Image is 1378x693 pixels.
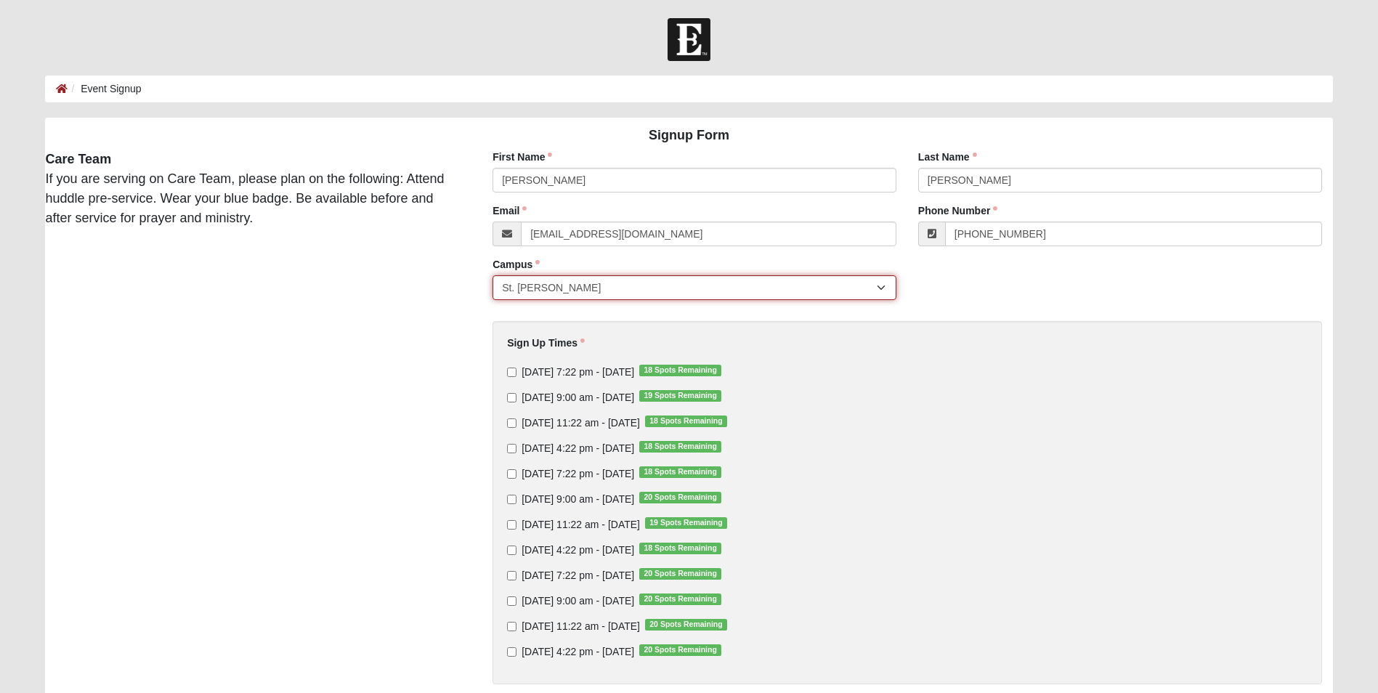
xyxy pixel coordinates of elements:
span: 20 Spots Remaining [645,619,727,631]
label: Campus [493,257,540,272]
input: [DATE] 9:00 am - [DATE]20 Spots Remaining [507,495,516,504]
input: [DATE] 7:22 pm - [DATE]20 Spots Remaining [507,571,516,580]
label: First Name [493,150,552,164]
input: [DATE] 7:22 pm - [DATE]18 Spots Remaining [507,469,516,479]
span: 19 Spots Remaining [639,390,721,402]
span: [DATE] 7:22 pm - [DATE] [522,570,634,581]
input: [DATE] 4:22 pm - [DATE]20 Spots Remaining [507,647,516,657]
label: Sign Up Times [507,336,585,350]
input: [DATE] 7:22 pm - [DATE]18 Spots Remaining [507,368,516,377]
div: If you are serving on Care Team, please plan on the following: Attend huddle pre-service. Wear yo... [34,150,471,228]
span: 18 Spots Remaining [639,466,721,478]
input: [DATE] 4:22 pm - [DATE]18 Spots Remaining [507,546,516,555]
span: [DATE] 11:22 am - [DATE] [522,519,640,530]
span: 20 Spots Remaining [639,568,721,580]
span: [DATE] 4:22 pm - [DATE] [522,646,634,657]
span: 18 Spots Remaining [639,543,721,554]
span: [DATE] 4:22 pm - [DATE] [522,544,634,556]
span: 18 Spots Remaining [639,441,721,453]
span: 20 Spots Remaining [639,644,721,656]
strong: Care Team [45,152,111,166]
span: [DATE] 4:22 pm - [DATE] [522,442,634,454]
span: 18 Spots Remaining [645,416,727,427]
span: [DATE] 11:22 am - [DATE] [522,620,640,632]
label: Email [493,203,527,218]
input: [DATE] 4:22 pm - [DATE]18 Spots Remaining [507,444,516,453]
span: [DATE] 7:22 pm - [DATE] [522,468,634,479]
input: [DATE] 11:22 am - [DATE]18 Spots Remaining [507,418,516,428]
span: [DATE] 9:00 am - [DATE] [522,595,634,607]
input: [DATE] 9:00 am - [DATE]20 Spots Remaining [507,596,516,606]
img: Church of Eleven22 Logo [668,18,710,61]
span: [DATE] 9:00 am - [DATE] [522,392,634,403]
input: [DATE] 9:00 am - [DATE]19 Spots Remaining [507,393,516,402]
input: [DATE] 11:22 am - [DATE]20 Spots Remaining [507,622,516,631]
span: 19 Spots Remaining [645,517,727,529]
span: 20 Spots Remaining [639,492,721,503]
label: Phone Number [918,203,998,218]
input: [DATE] 11:22 am - [DATE]19 Spots Remaining [507,520,516,530]
li: Event Signup [68,81,141,97]
h4: Signup Form [45,128,1332,144]
span: 20 Spots Remaining [639,593,721,605]
span: [DATE] 7:22 pm - [DATE] [522,366,634,378]
label: Last Name [918,150,977,164]
span: [DATE] 9:00 am - [DATE] [522,493,634,505]
span: 18 Spots Remaining [639,365,721,376]
span: [DATE] 11:22 am - [DATE] [522,417,640,429]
